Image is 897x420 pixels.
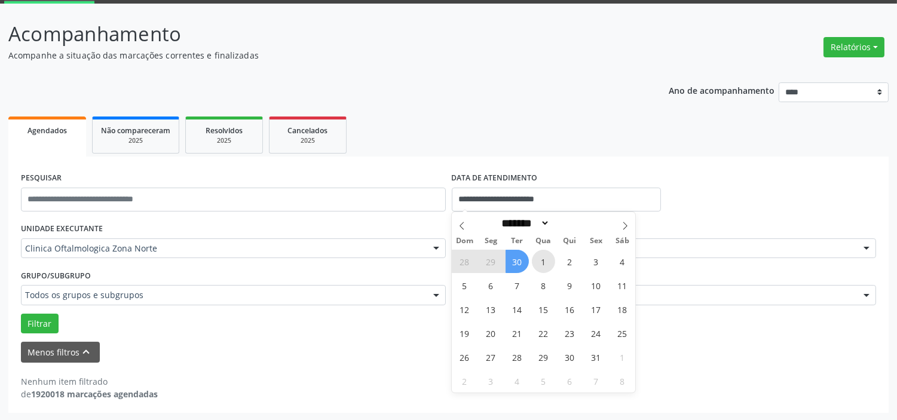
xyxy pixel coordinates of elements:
[479,321,503,345] span: Outubro 20, 2025
[479,274,503,297] span: Outubro 6, 2025
[532,250,555,273] span: Outubro 1, 2025
[453,321,476,345] span: Outubro 19, 2025
[558,274,581,297] span: Outubro 9, 2025
[478,237,504,245] span: Seg
[453,250,476,273] span: Setembro 28, 2025
[584,369,608,393] span: Novembro 7, 2025
[453,345,476,369] span: Outubro 26, 2025
[531,237,557,245] span: Qua
[584,274,608,297] span: Outubro 10, 2025
[31,388,158,400] strong: 1920018 marcações agendadas
[611,298,634,321] span: Outubro 18, 2025
[556,237,583,245] span: Qui
[498,217,550,229] select: Month
[550,217,589,229] input: Year
[558,321,581,345] span: Outubro 23, 2025
[479,369,503,393] span: Novembro 3, 2025
[21,266,91,285] label: Grupo/Subgrupo
[21,388,158,400] div: de
[27,125,67,136] span: Agendados
[456,243,852,255] span: [PERSON_NAME]
[479,345,503,369] span: Outubro 27, 2025
[206,125,243,136] span: Resolvidos
[506,321,529,345] span: Outubro 21, 2025
[611,274,634,297] span: Outubro 11, 2025
[21,169,62,188] label: PESQUISAR
[8,49,624,62] p: Acompanhe a situação das marcações correntes e finalizadas
[453,274,476,297] span: Outubro 5, 2025
[504,237,531,245] span: Ter
[453,369,476,393] span: Novembro 2, 2025
[823,37,884,57] button: Relatórios
[506,298,529,321] span: Outubro 14, 2025
[584,345,608,369] span: Outubro 31, 2025
[25,243,421,255] span: Clinica Oftalmologica Zona Norte
[611,321,634,345] span: Outubro 25, 2025
[288,125,328,136] span: Cancelados
[452,169,538,188] label: DATA DE ATENDIMENTO
[558,250,581,273] span: Outubro 2, 2025
[21,220,103,238] label: UNIDADE EXECUTANTE
[479,298,503,321] span: Outubro 13, 2025
[532,321,555,345] span: Outubro 22, 2025
[558,345,581,369] span: Outubro 30, 2025
[611,369,634,393] span: Novembro 8, 2025
[21,342,100,363] button: Menos filtroskeyboard_arrow_up
[611,250,634,273] span: Outubro 4, 2025
[584,250,608,273] span: Outubro 3, 2025
[452,237,478,245] span: Dom
[453,298,476,321] span: Outubro 12, 2025
[558,298,581,321] span: Outubro 16, 2025
[584,298,608,321] span: Outubro 17, 2025
[101,136,170,145] div: 2025
[532,274,555,297] span: Outubro 8, 2025
[609,237,635,245] span: Sáb
[506,345,529,369] span: Outubro 28, 2025
[8,19,624,49] p: Acompanhamento
[506,369,529,393] span: Novembro 4, 2025
[611,345,634,369] span: Novembro 1, 2025
[25,289,421,301] span: Todos os grupos e subgrupos
[80,345,93,358] i: keyboard_arrow_up
[669,82,774,97] p: Ano de acompanhamento
[532,298,555,321] span: Outubro 15, 2025
[194,136,254,145] div: 2025
[532,345,555,369] span: Outubro 29, 2025
[506,250,529,273] span: Setembro 30, 2025
[21,375,158,388] div: Nenhum item filtrado
[532,369,555,393] span: Novembro 5, 2025
[584,321,608,345] span: Outubro 24, 2025
[558,369,581,393] span: Novembro 6, 2025
[101,125,170,136] span: Não compareceram
[583,237,609,245] span: Sex
[479,250,503,273] span: Setembro 29, 2025
[21,314,59,334] button: Filtrar
[506,274,529,297] span: Outubro 7, 2025
[278,136,338,145] div: 2025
